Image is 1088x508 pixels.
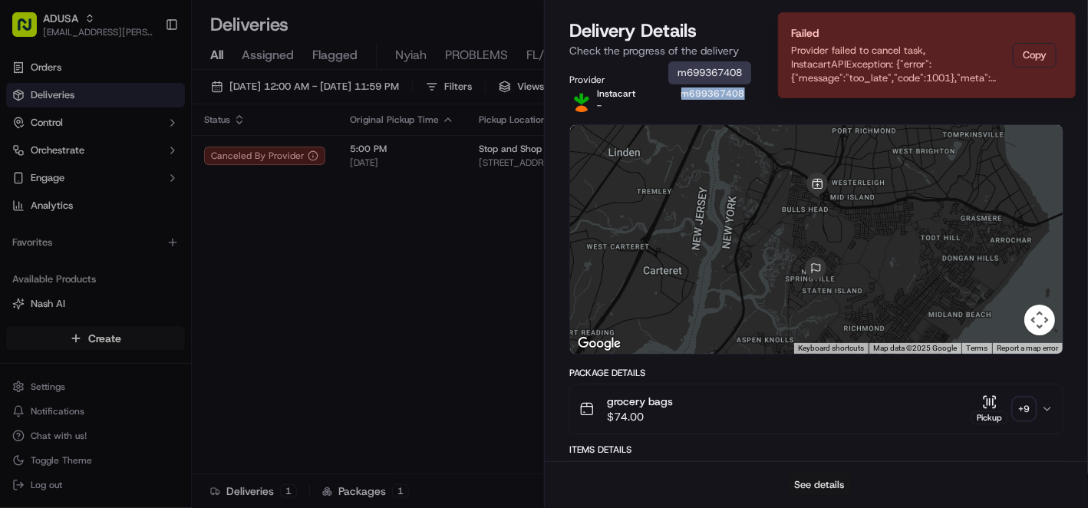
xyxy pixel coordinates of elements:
[607,409,673,424] span: $74.00
[569,367,1063,379] div: Package Details
[597,100,602,112] span: -
[607,394,673,409] span: grocery bags
[574,334,625,354] a: Open this area in Google Maps (opens a new window)
[569,74,657,86] div: Provider
[1014,398,1035,420] div: + 9
[966,344,987,352] a: Terms (opens in new tab)
[31,223,117,238] span: Knowledge Base
[9,216,124,244] a: 📗Knowledge Base
[15,15,46,46] img: Nash
[40,99,276,115] input: Got a question? Start typing here...
[124,216,252,244] a: 💻API Documentation
[130,224,142,236] div: 💻
[569,444,1063,456] div: Items Details
[15,61,279,86] p: Welcome 👋
[873,344,957,352] span: Map data ©2025 Google
[570,384,1063,434] button: grocery bags$74.00Pickup+9
[569,87,594,112] img: profile_instacart_ahold_partner.png
[1024,305,1055,335] button: Map camera controls
[569,43,1063,58] p: Check the progress of the delivery
[153,260,186,272] span: Pylon
[108,259,186,272] a: Powered byPylon
[261,151,279,170] button: Start new chat
[971,411,1007,424] div: Pickup
[971,394,1007,424] button: Pickup
[574,334,625,354] img: Google
[145,223,246,238] span: API Documentation
[597,87,635,100] p: Instacart
[569,18,697,43] span: Delivery Details
[798,343,864,354] button: Keyboard shortcuts
[52,147,252,162] div: Start new chat
[788,474,852,496] button: See details
[52,162,194,174] div: We're available if you need us!
[15,224,28,236] div: 📗
[15,147,43,174] img: 1736555255976-a54dd68f-1ca7-489b-9aae-adbdc363a1c4
[668,61,751,84] div: m699367408
[681,87,745,100] button: m699367408
[997,344,1058,352] a: Report a map error
[971,394,1035,424] button: Pickup+9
